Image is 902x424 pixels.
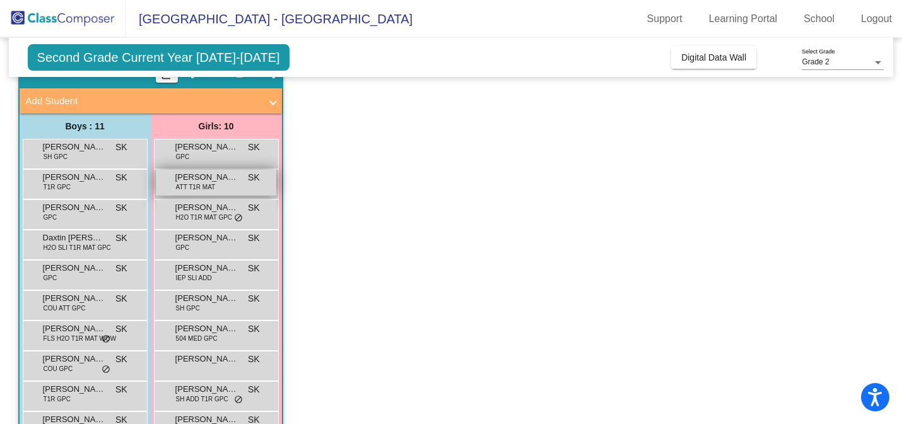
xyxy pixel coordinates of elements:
span: [PERSON_NAME] [175,322,238,335]
span: [PERSON_NAME] [175,171,238,184]
span: SK [248,171,260,184]
span: SK [248,322,260,336]
span: [PERSON_NAME] [175,232,238,244]
span: [PERSON_NAME] [175,141,238,153]
div: Girls: 10 [151,114,282,139]
span: Digital Data Wall [681,52,746,62]
span: SK [248,141,260,154]
a: Logout [851,9,902,29]
span: SK [248,292,260,305]
span: SK [115,141,127,154]
span: SK [115,322,127,336]
span: SK [115,262,127,275]
a: School [794,9,845,29]
span: [GEOGRAPHIC_DATA] - [GEOGRAPHIC_DATA] [126,9,413,29]
span: [PERSON_NAME] [43,322,106,335]
span: SK [248,353,260,366]
span: ATT T1R MAT [176,182,216,192]
span: do_not_disturb_alt [234,395,243,405]
span: Second Grade Current Year [DATE]-[DATE] [28,44,290,71]
mat-panel-title: Add Student [26,94,261,109]
span: GPC [44,213,57,222]
span: [PERSON_NAME] [175,201,238,214]
span: SH ADD T1R GPC [176,394,228,404]
span: [PERSON_NAME] [43,292,106,305]
span: SK [115,201,127,215]
span: SH GPC [176,303,200,313]
a: Learning Portal [699,9,788,29]
span: [PERSON_NAME] [PERSON_NAME] [43,201,106,214]
span: SH GPC [44,152,67,162]
span: SK [248,262,260,275]
span: [PERSON_NAME] [43,141,106,153]
span: GPC [176,243,190,252]
span: GPC [176,152,190,162]
button: Print Students Details [156,64,178,83]
span: T1R GPC [44,394,71,404]
span: SK [115,232,127,245]
span: SK [115,171,127,184]
span: [PERSON_NAME] [175,262,238,274]
a: Support [637,9,693,29]
span: H2O T1R MAT GPC [176,213,232,222]
span: [PERSON_NAME] ([PERSON_NAME]) [PERSON_NAME] III [43,383,106,396]
span: 504 MED GPC [176,334,218,343]
span: H2O SLI T1R MAT GPC [44,243,111,252]
span: SK [248,232,260,245]
span: SK [115,292,127,305]
span: SK [115,353,127,366]
span: SK [248,201,260,215]
span: SK [248,383,260,396]
span: COU ATT GPC [44,303,86,313]
span: Daxtin [PERSON_NAME] [43,232,106,244]
mat-expansion-panel-header: Add Student [20,88,282,114]
span: [PERSON_NAME] [175,292,238,305]
span: SK [115,383,127,396]
span: [PERSON_NAME] [175,353,238,365]
span: COU GPC [44,364,73,374]
span: [PERSON_NAME] [175,383,238,396]
span: [PERSON_NAME] [43,353,106,365]
span: do_not_disturb_alt [102,334,110,344]
span: IEP SLI ADD [176,273,212,283]
span: do_not_disturb_alt [102,365,110,375]
span: [PERSON_NAME] [43,171,106,184]
span: do_not_disturb_alt [234,213,243,223]
div: Boys : 11 [20,114,151,139]
button: Digital Data Wall [671,46,756,69]
span: T1R GPC [44,182,71,192]
span: Grade 2 [802,57,829,66]
span: [PERSON_NAME] [43,262,106,274]
span: FLS H2O T1R MAT WOW [44,334,117,343]
span: GPC [44,273,57,283]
